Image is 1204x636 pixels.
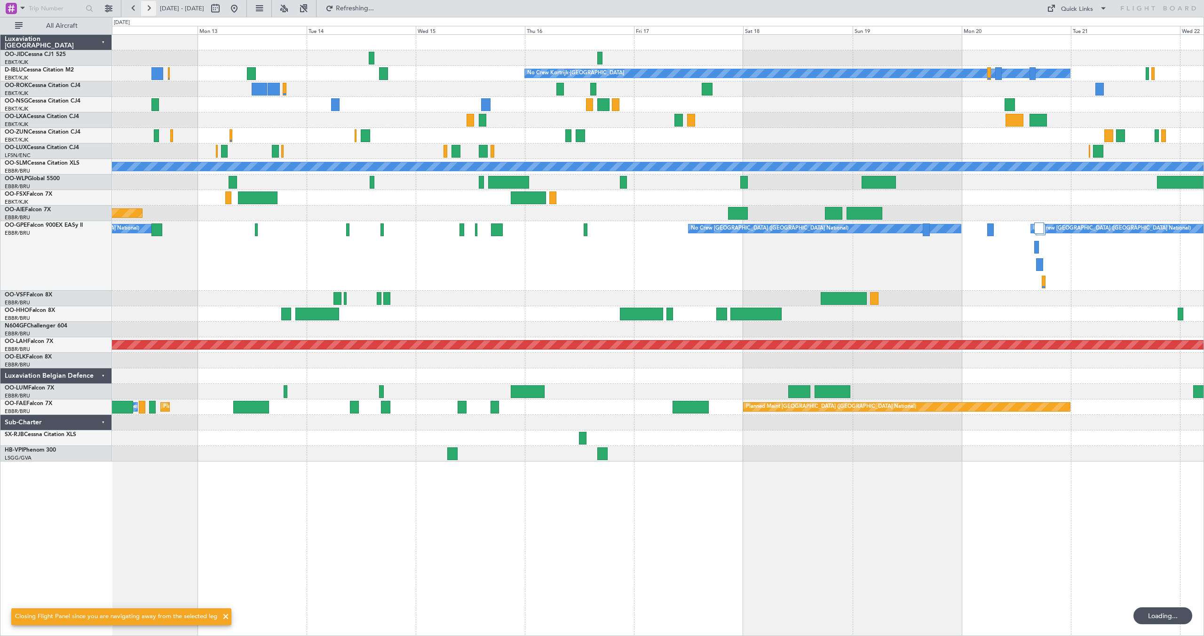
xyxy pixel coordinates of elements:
a: OO-LAHFalcon 7X [5,339,53,344]
a: OO-AIEFalcon 7X [5,207,51,213]
a: OO-NSGCessna Citation CJ4 [5,98,80,104]
span: OO-NSG [5,98,28,104]
span: OO-WLP [5,176,28,182]
a: LFSN/ENC [5,152,31,159]
div: Sat 18 [743,26,852,34]
a: EBBR/BRU [5,315,30,322]
button: Refreshing... [321,1,378,16]
div: Planned Maint [GEOGRAPHIC_DATA] ([GEOGRAPHIC_DATA] National) [746,400,916,414]
input: Trip Number [29,1,83,16]
a: EBKT/KJK [5,74,28,81]
a: OO-HHOFalcon 8X [5,308,55,313]
span: OO-ELK [5,354,26,360]
div: Sun 19 [853,26,962,34]
span: D-IBLU [5,67,23,73]
a: EBBR/BRU [5,299,30,306]
a: EBBR/BRU [5,408,30,415]
a: OO-ROKCessna Citation CJ4 [5,83,80,88]
a: EBBR/BRU [5,230,30,237]
a: EBBR/BRU [5,183,30,190]
a: OO-ELKFalcon 8X [5,354,52,360]
span: Refreshing... [335,5,375,12]
a: OO-GPEFalcon 900EX EASy II [5,223,83,228]
span: OO-JID [5,52,24,57]
a: HB-VPIPhenom 300 [5,447,56,453]
a: OO-JIDCessna CJ1 525 [5,52,66,57]
a: LSGG/GVA [5,454,32,461]
span: OO-AIE [5,207,25,213]
a: EBBR/BRU [5,392,30,399]
div: Tue 21 [1071,26,1180,34]
a: EBKT/KJK [5,199,28,206]
span: SX-RJB [5,432,24,437]
a: OO-SLMCessna Citation XLS [5,160,79,166]
div: Fri 17 [634,26,743,34]
div: Thu 16 [525,26,634,34]
a: OO-ZUNCessna Citation CJ4 [5,129,80,135]
a: OO-LUMFalcon 7X [5,385,54,391]
a: OO-LXACessna Citation CJ4 [5,114,79,119]
div: [DATE] [114,19,130,27]
span: OO-ROK [5,83,28,88]
a: EBBR/BRU [5,346,30,353]
a: EBKT/KJK [5,136,28,143]
span: OO-LXA [5,114,27,119]
a: OO-FAEFalcon 7X [5,401,52,406]
a: EBBR/BRU [5,214,30,221]
div: Tue 14 [307,26,416,34]
a: EBKT/KJK [5,121,28,128]
span: OO-LUM [5,385,28,391]
span: OO-VSF [5,292,26,298]
a: EBKT/KJK [5,90,28,97]
span: OO-FSX [5,191,26,197]
a: OO-LUXCessna Citation CJ4 [5,145,79,151]
span: OO-GPE [5,223,27,228]
div: Mon 20 [962,26,1071,34]
a: EBKT/KJK [5,105,28,112]
a: EBBR/BRU [5,167,30,175]
a: OO-VSFFalcon 8X [5,292,52,298]
span: HB-VPI [5,447,23,453]
div: Sun 12 [88,26,198,34]
a: SX-RJBCessna Citation XLS [5,432,76,437]
a: EBKT/KJK [5,59,28,66]
span: [DATE] - [DATE] [160,4,204,13]
button: All Aircraft [10,18,102,33]
a: D-IBLUCessna Citation M2 [5,67,74,73]
span: OO-SLM [5,160,27,166]
span: N604GF [5,323,27,329]
span: OO-LAH [5,339,27,344]
a: N604GFChallenger 604 [5,323,67,329]
a: EBBR/BRU [5,361,30,368]
span: All Aircraft [24,23,99,29]
div: Loading... [1133,607,1192,624]
div: No Crew [GEOGRAPHIC_DATA] ([GEOGRAPHIC_DATA] National) [691,222,848,236]
div: Wed 15 [416,26,525,34]
div: Mon 13 [198,26,307,34]
span: OO-ZUN [5,129,28,135]
div: Closing Flight Panel since you are navigating away from the selected leg [15,612,217,621]
span: OO-LUX [5,145,27,151]
div: Planned Maint Melsbroek Air Base [163,400,246,414]
div: No Crew Kortrijk-[GEOGRAPHIC_DATA] [527,66,624,80]
a: EBBR/BRU [5,330,30,337]
a: OO-WLPGlobal 5500 [5,176,60,182]
span: OO-HHO [5,308,29,313]
span: OO-FAE [5,401,26,406]
a: OO-FSXFalcon 7X [5,191,52,197]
